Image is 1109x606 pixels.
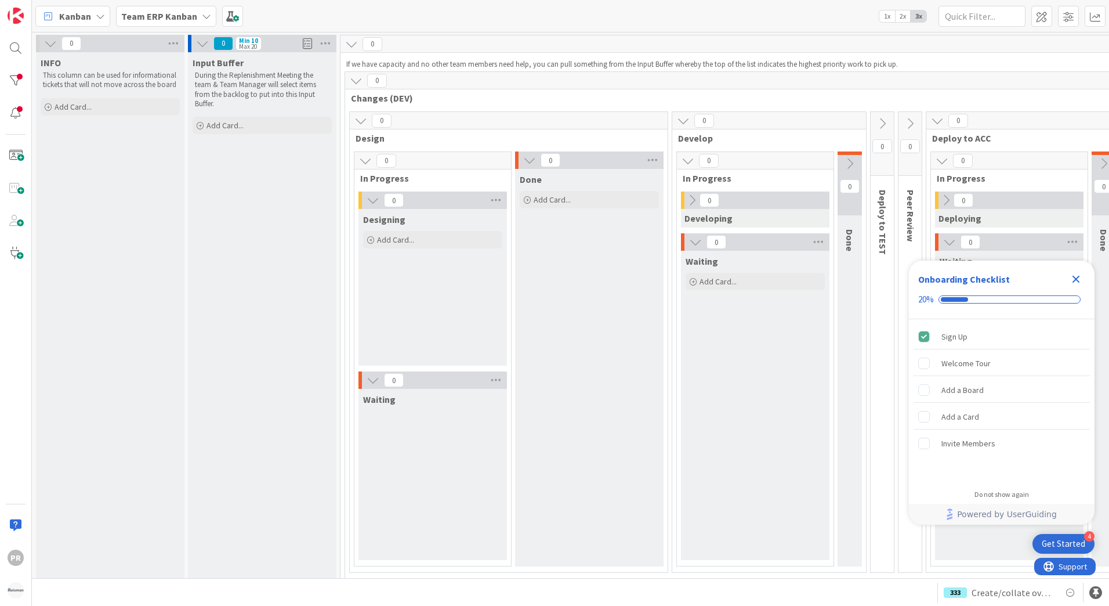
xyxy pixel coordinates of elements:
span: 0 [700,193,719,207]
span: Kanban [59,9,91,23]
span: 1x [879,10,895,22]
span: 0 [694,114,714,128]
span: 0 [376,154,396,168]
div: Min 10 [239,38,258,44]
span: Support [24,2,53,16]
div: Add a Card is incomplete. [914,404,1090,430]
span: 0 [384,193,404,207]
div: Onboarding Checklist [918,272,1010,286]
span: 0 [900,139,920,153]
span: 0 [706,235,726,249]
span: Add Card... [377,235,414,245]
span: 0 [61,37,81,50]
span: 0 [213,37,233,50]
span: 0 [372,114,392,128]
span: Deploying [938,212,981,224]
span: In Progress [937,172,1073,184]
span: INFO [41,57,61,68]
div: Invite Members is incomplete. [914,431,1090,456]
span: 0 [872,139,892,153]
div: Get Started [1042,538,1085,550]
span: 0 [541,153,560,167]
span: Waiting [686,255,718,267]
a: Powered by UserGuiding [915,504,1089,525]
span: Waiting [940,255,972,267]
span: Add Card... [700,276,737,287]
img: avatar [8,582,24,598]
div: Open Get Started checklist, remaining modules: 4 [1032,534,1094,554]
p: During the Replenishment Meeting the team & Team Manager will select items from the backlog to pu... [195,71,329,109]
div: Welcome Tour is incomplete. [914,351,1090,376]
span: Waiting [363,394,396,405]
div: Checklist Container [909,261,1094,525]
p: This column can be used for informational tickets that will not move across the board [43,71,177,90]
span: 3x [911,10,926,22]
span: 0 [699,154,719,168]
span: 2x [895,10,911,22]
div: 333 [944,587,967,598]
span: 0 [954,193,973,207]
div: Close Checklist [1067,270,1085,288]
b: Team ERP Kanban [121,10,197,22]
div: Checklist progress: 20% [918,294,1085,305]
div: PR [8,550,24,566]
div: Footer [909,504,1094,525]
div: Checklist items [909,319,1094,482]
span: 0 [367,74,387,88]
span: Design [356,132,653,144]
span: In Progress [683,172,819,184]
span: Designing [363,214,405,225]
div: 20% [918,294,934,305]
span: Add Card... [534,194,571,205]
span: 0 [948,114,968,128]
span: 0 [840,179,860,193]
span: Create/collate overview of Facility applications [972,586,1054,600]
div: Invite Members [941,437,995,450]
div: Add a Board is incomplete. [914,377,1090,403]
img: Visit kanbanzone.com [8,8,24,24]
div: Add a Board [941,383,984,397]
span: 0 [384,373,404,387]
span: Peer Review [905,190,916,241]
span: 0 [363,37,382,51]
div: Sign Up [941,330,967,344]
span: Done [520,174,542,185]
span: Done [844,229,856,251]
span: 0 [953,154,973,168]
span: Powered by UserGuiding [957,507,1057,521]
span: In Progress [360,172,496,184]
span: Add Card... [206,120,244,131]
div: Sign Up is complete. [914,324,1090,349]
span: Input Buffer [193,57,244,68]
div: Welcome Tour [941,356,991,370]
span: Add Card... [55,102,92,112]
div: Do not show again [974,490,1029,499]
span: Deploy to TEST [877,190,889,255]
input: Quick Filter... [938,6,1025,27]
div: Add a Card [941,410,979,424]
span: 0 [961,235,980,249]
div: Max 20 [239,44,257,49]
div: 4 [1084,531,1094,542]
span: Develop [678,132,851,144]
span: Deploy to ACC [932,132,1106,144]
span: Developing [684,212,733,224]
